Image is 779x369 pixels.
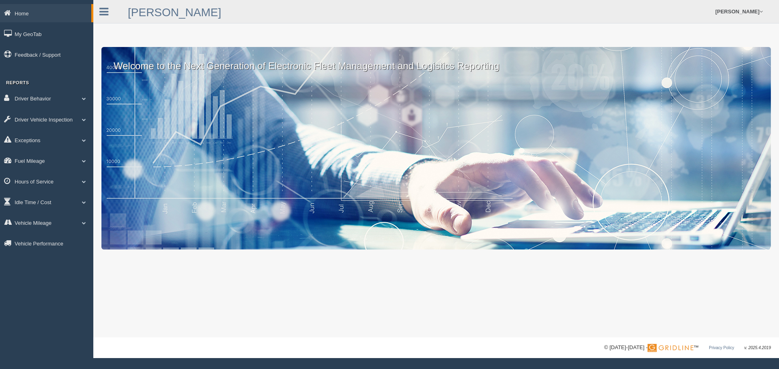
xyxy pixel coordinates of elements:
[101,47,771,73] p: Welcome to the Next Generation of Electronic Fleet Management and Logistics Reporting
[604,343,771,352] div: © [DATE]-[DATE] - ™
[648,344,693,352] img: Gridline
[745,346,771,350] span: v. 2025.4.2019
[709,346,734,350] a: Privacy Policy
[128,6,221,19] a: [PERSON_NAME]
